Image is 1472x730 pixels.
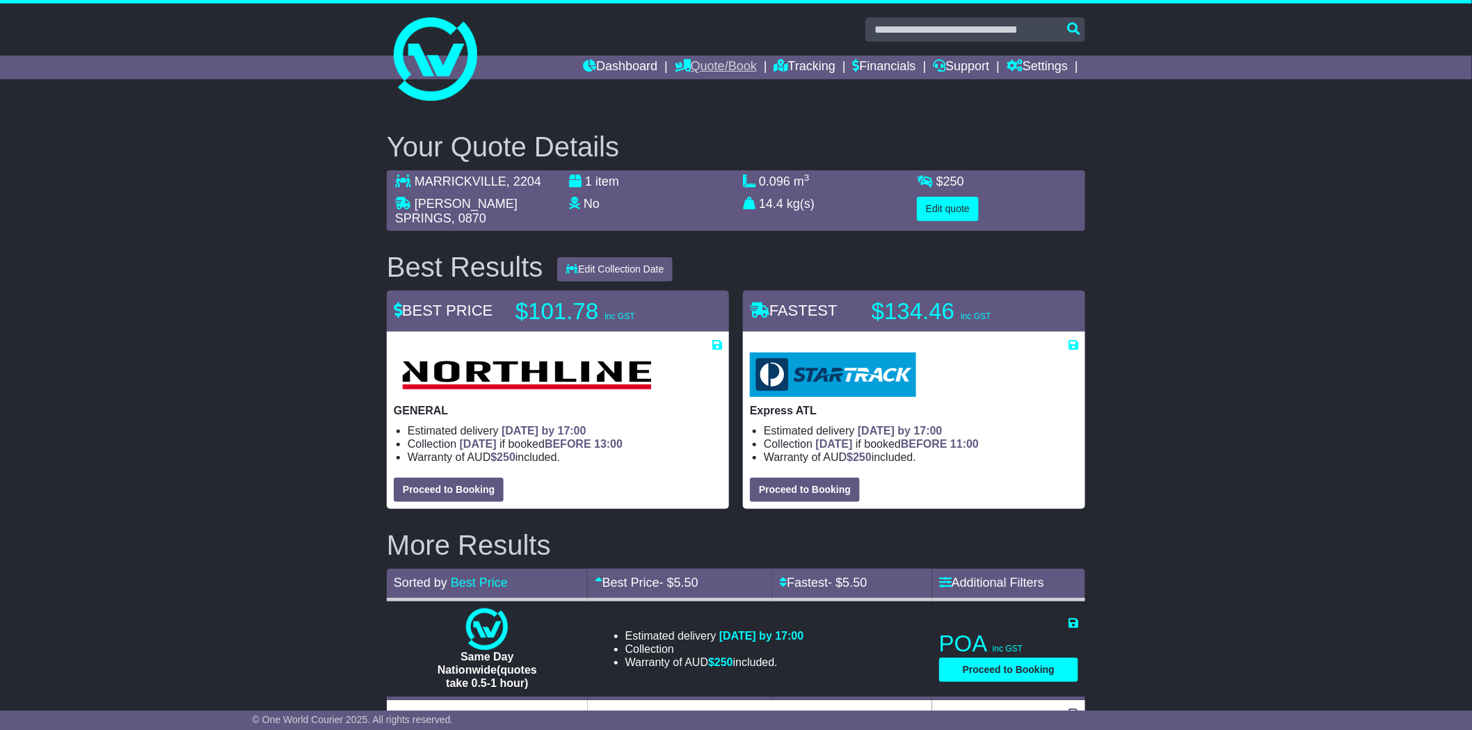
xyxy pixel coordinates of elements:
a: Support [934,56,990,79]
li: Warranty of AUD included. [625,656,804,669]
span: BEFORE [545,438,591,450]
span: $ [847,451,872,463]
p: $134.46 [872,298,1046,325]
li: Estimated delivery [764,424,1078,437]
span: - $ [828,576,867,590]
span: 250 [853,451,872,463]
span: No [584,197,600,211]
li: Estimated delivery [408,424,722,437]
span: Same Day Nationwide(quotes take 0.5-1 hour) [438,651,537,689]
button: Edit quote [917,197,979,221]
span: [DATE] by 17:00 [502,425,586,437]
span: if booked [460,438,623,450]
li: Collection [764,437,1078,451]
span: BEFORE [901,438,947,450]
li: Warranty of AUD included. [764,451,1078,464]
span: © One World Courier 2025. All rights reserved. [253,714,454,725]
span: item [595,175,619,188]
img: One World Courier: Same Day Nationwide(quotes take 0.5-1 hour) [466,608,508,650]
span: [PERSON_NAME] SPRINGS [395,197,518,226]
span: if booked [816,438,979,450]
li: Estimated delivery [625,629,804,642]
span: inc GST [993,644,1023,654]
p: Express ATL [750,404,1078,417]
span: BEST PRICE [394,302,493,319]
span: 11:00 [950,438,979,450]
span: inc GST [605,311,634,321]
img: Northline Distribution: GENERAL [394,352,659,397]
h2: Your Quote Details [387,131,1085,162]
p: $101.78 [515,298,689,325]
span: - $ [659,576,698,590]
a: Fastest- $5.50 [779,576,867,590]
a: Additional Filters [939,576,1044,590]
div: Best Results [380,252,550,282]
p: GENERAL [394,404,722,417]
li: Warranty of AUD included. [408,451,722,464]
span: [DATE] [460,438,497,450]
span: [DATE] [816,438,853,450]
span: 250 [714,656,733,668]
span: m [794,175,810,188]
span: [DATE] by 17:00 [858,425,943,437]
span: 5.50 [843,576,867,590]
span: , 0870 [451,211,486,225]
button: Proceed to Booking [750,478,860,502]
li: Collection [625,642,804,656]
a: Tracking [774,56,835,79]
span: , 2204 [506,175,541,188]
a: Best Price [451,576,508,590]
a: Settings [1007,56,1068,79]
span: 1 [585,175,592,188]
li: Collection [408,437,722,451]
span: MARRICKVILLE [415,175,506,188]
span: 5.50 [674,576,698,590]
sup: 3 [804,172,810,183]
span: kg(s) [787,197,815,211]
span: $ [708,656,733,668]
p: POA [939,630,1078,658]
span: [DATE] by 17:00 [719,630,804,642]
a: Best Price- $5.50 [595,576,698,590]
span: 14.4 [759,197,783,211]
span: 250 [943,175,964,188]
span: $ [936,175,964,188]
span: 13:00 [594,438,623,450]
button: Proceed to Booking [394,478,504,502]
h2: More Results [387,530,1085,560]
img: StarTrack: Express ATL [750,352,916,397]
span: 0.096 [759,175,790,188]
a: Financials [853,56,916,79]
a: Dashboard [583,56,657,79]
a: Quote/Book [675,56,757,79]
span: 250 [497,451,515,463]
span: FASTEST [750,302,838,319]
button: Proceed to Booking [939,658,1078,682]
span: inc GST [961,311,991,321]
span: Sorted by [394,576,447,590]
span: $ [490,451,515,463]
button: Edit Collection Date [557,257,673,282]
